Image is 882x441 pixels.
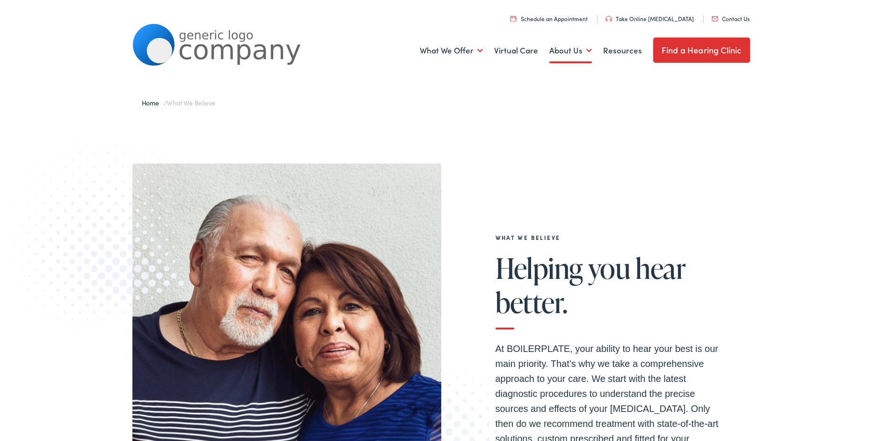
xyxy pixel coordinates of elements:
[712,16,718,21] img: utility icon
[496,253,583,284] span: Helping
[588,253,630,284] span: you
[605,15,694,22] a: Take Online [MEDICAL_DATA]
[420,33,483,68] a: What We Offer
[496,287,568,318] span: better.
[496,234,720,241] h2: What We Believe
[494,33,538,68] a: Virtual Care
[510,15,588,22] a: Schedule an Appointment
[549,33,592,68] a: About Us
[635,253,685,284] span: hear
[712,15,750,22] a: Contact Us
[653,37,750,63] a: Find a Hearing Clinic
[510,15,516,22] img: utility icon
[605,16,612,22] img: utility icon
[603,33,642,68] a: Resources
